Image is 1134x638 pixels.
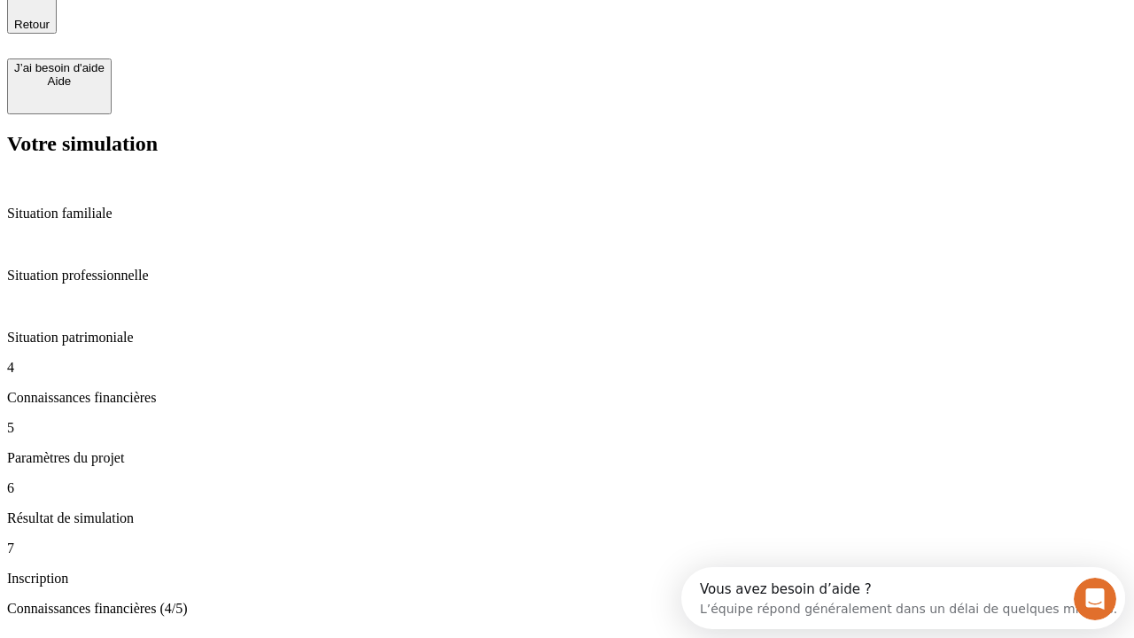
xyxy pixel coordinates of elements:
p: 5 [7,420,1127,436]
iframe: Intercom live chat discovery launcher [681,567,1125,629]
p: Inscription [7,571,1127,587]
p: 7 [7,541,1127,556]
h2: Votre simulation [7,132,1127,156]
p: Connaissances financières [7,390,1127,406]
div: Aide [14,74,105,88]
button: J’ai besoin d'aideAide [7,58,112,114]
p: Paramètres du projet [7,450,1127,466]
p: Situation professionnelle [7,268,1127,284]
div: Vous avez besoin d’aide ? [19,15,436,29]
div: Ouvrir le Messenger Intercom [7,7,488,56]
p: Situation familiale [7,206,1127,222]
p: 4 [7,360,1127,376]
span: Retour [14,18,50,31]
p: 6 [7,480,1127,496]
p: Résultat de simulation [7,510,1127,526]
iframe: Intercom live chat [1074,578,1116,620]
div: L’équipe répond généralement dans un délai de quelques minutes. [19,29,436,48]
p: Connaissances financières (4/5) [7,601,1127,617]
div: J’ai besoin d'aide [14,61,105,74]
p: Situation patrimoniale [7,330,1127,346]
